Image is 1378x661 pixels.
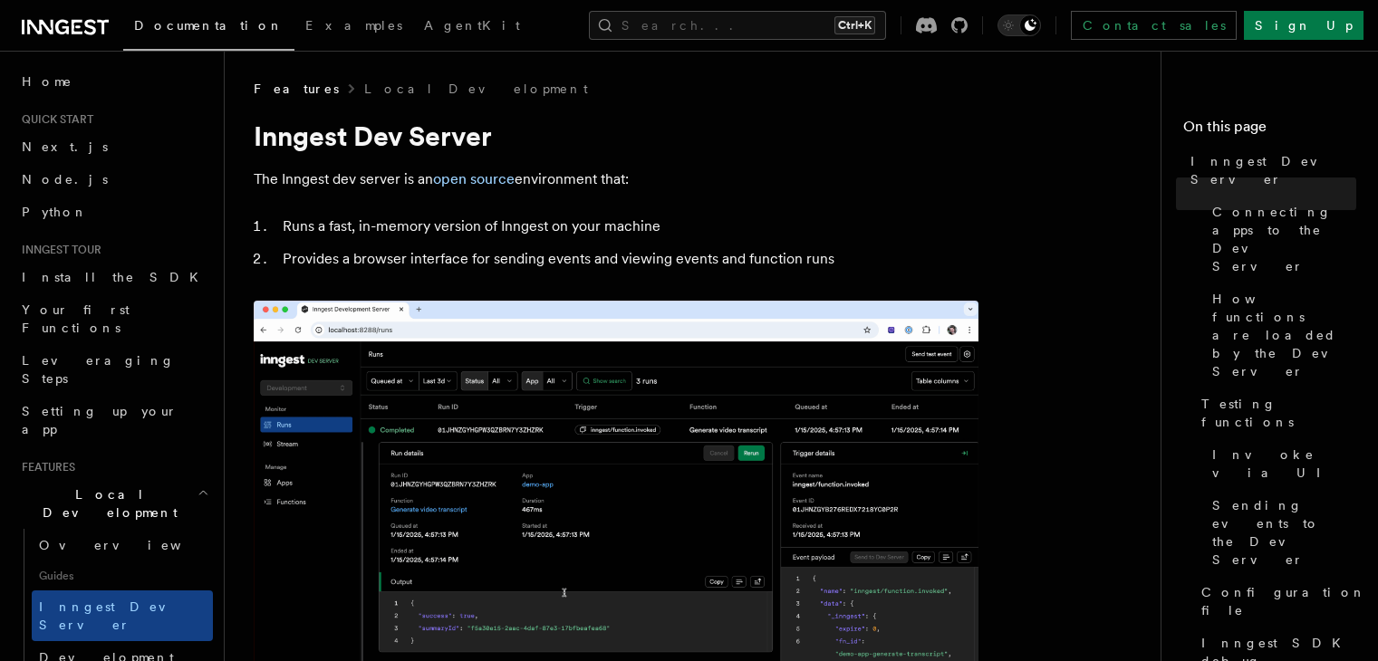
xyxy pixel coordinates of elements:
span: Features [254,80,339,98]
a: AgentKit [413,5,531,49]
a: Contact sales [1071,11,1237,40]
a: Testing functions [1194,388,1356,438]
span: Leveraging Steps [22,353,175,386]
a: Sign Up [1244,11,1364,40]
button: Search...Ctrl+K [589,11,886,40]
span: Configuration file [1201,583,1366,619]
li: Provides a browser interface for sending events and viewing events and function runs [277,246,978,272]
a: Setting up your app [14,395,213,445]
span: Guides [32,561,213,590]
a: Connecting apps to the Dev Server [1205,196,1356,283]
a: Invoke via UI [1205,438,1356,489]
span: Connecting apps to the Dev Server [1212,203,1356,275]
button: Toggle dark mode [997,14,1041,36]
span: Python [22,205,88,219]
span: Local Development [14,485,198,522]
span: Inngest Dev Server [1190,152,1356,188]
span: Your first Functions [22,302,130,335]
span: How functions are loaded by the Dev Server [1212,290,1356,380]
a: Install the SDK [14,261,213,293]
a: open source [433,170,515,187]
span: Setting up your app [22,404,178,436]
a: Home [14,65,213,98]
a: Leveraging Steps [14,344,213,395]
span: Sending events to the Dev Server [1212,496,1356,569]
a: How functions are loaded by the Dev Server [1205,283,1356,388]
span: Quick start [14,112,93,127]
span: Documentation [134,18,284,33]
a: Python [14,196,213,228]
span: Testing functions [1201,395,1356,431]
span: Invoke via UI [1212,445,1356,482]
a: Examples [294,5,413,49]
a: Overview [32,529,213,561]
span: Features [14,460,75,474]
span: Examples [305,18,402,33]
a: Sending events to the Dev Server [1205,489,1356,576]
a: Inngest Dev Server [32,590,213,641]
a: Next.js [14,130,213,163]
a: Local Development [364,80,588,98]
span: Inngest Dev Server [39,599,194,632]
button: Local Development [14,478,213,529]
span: Next.js [22,139,108,154]
span: Home [22,72,72,91]
span: Install the SDK [22,270,209,284]
a: Inngest Dev Server [1183,145,1356,196]
h1: Inngest Dev Server [254,120,978,152]
p: The Inngest dev server is an environment that: [254,167,978,192]
li: Runs a fast, in-memory version of Inngest on your machine [277,214,978,239]
span: AgentKit [424,18,520,33]
kbd: Ctrl+K [834,16,875,34]
a: Documentation [123,5,294,51]
h4: On this page [1183,116,1356,145]
a: Configuration file [1194,576,1356,627]
span: Node.js [22,172,108,187]
a: Node.js [14,163,213,196]
span: Inngest tour [14,243,101,257]
a: Your first Functions [14,293,213,344]
span: Overview [39,538,226,552]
